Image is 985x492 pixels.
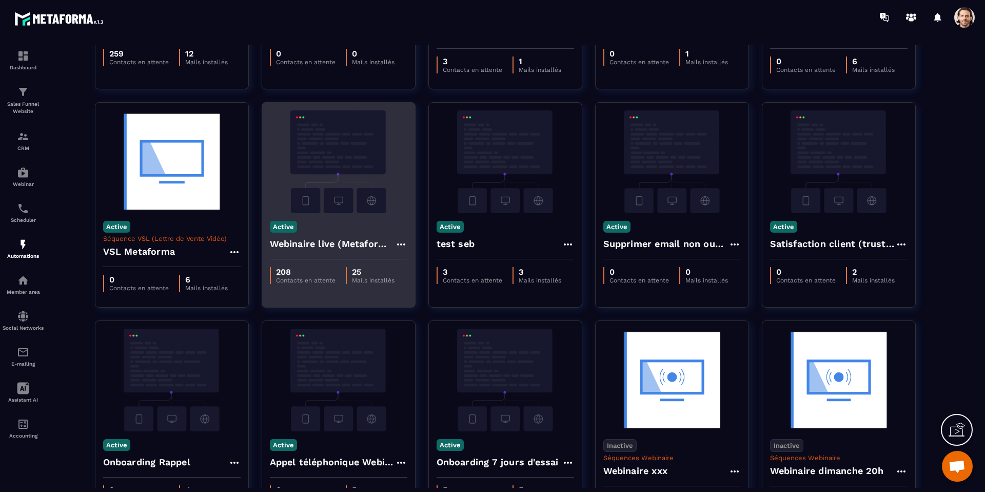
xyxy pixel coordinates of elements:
p: Mails installés [185,285,228,292]
p: Contacts en attente [443,277,502,284]
h4: Onboarding 7 jours d'essai [437,455,559,469]
p: Inactive [603,439,637,452]
p: 0 [609,267,669,277]
img: social-network [17,310,29,323]
p: Contacts en attente [609,277,669,284]
p: Séquence VSL (Lettre de Vente Vidéo) [103,235,241,242]
a: emailemailE-mailing [3,338,44,374]
p: Mails installés [519,66,561,73]
img: automations [17,166,29,179]
h4: VSL Metaforma [103,244,175,259]
p: Mails installés [352,59,395,66]
a: formationformationCRM [3,123,44,159]
p: E-mailing [3,361,44,367]
img: automations [17,238,29,251]
h4: Satisfaction client (trustpilot) [770,237,895,251]
a: schedulerschedulerScheduler [3,195,44,231]
p: 0 [685,267,728,277]
h4: Webinaire live (Metaforma) [270,237,395,251]
p: Contacts en attente [276,277,336,284]
p: 3 [443,267,502,277]
img: automations [17,274,29,287]
img: automation-background [103,329,241,431]
p: 3 [443,56,502,66]
p: CRM [3,145,44,151]
p: 6 [185,275,228,285]
p: Active [437,221,464,233]
p: Active [603,221,631,233]
p: Contacts en attente [109,59,169,66]
p: Mails installés [685,59,728,66]
p: 0 [609,49,669,59]
h4: Webinaire dimanche 20h [770,464,883,478]
p: Sales Funnel Website [3,101,44,115]
img: automation-background [270,110,407,213]
a: formationformationDashboard [3,42,44,78]
img: automation-background [770,329,908,431]
p: Séquences Webinaire [770,454,908,462]
a: Assistant AI [3,374,44,410]
p: Contacts en attente [276,59,336,66]
p: Active [770,221,797,233]
img: scheduler [17,202,29,215]
a: social-networksocial-networkSocial Networks [3,302,44,338]
p: 2 [852,267,895,277]
a: accountantaccountantAccounting [3,410,44,446]
p: Active [103,439,130,451]
p: Webinar [3,181,44,187]
h4: Supprimer email non ouvert apres 60 jours [603,237,728,251]
p: Contacts en attente [776,66,836,73]
p: Assistant AI [3,397,44,403]
p: Social Networks [3,325,44,331]
p: Inactive [770,439,803,452]
p: Dashboard [3,65,44,70]
p: Contacts en attente [109,285,169,292]
p: Contacts en attente [609,59,669,66]
p: 6 [852,56,895,66]
p: Séquences Webinaire [603,454,741,462]
img: automation-background [603,110,741,213]
p: 0 [776,56,836,66]
img: automation-background [103,110,241,213]
p: 25 [352,267,395,277]
p: Mails installés [519,277,561,284]
img: logo [14,9,107,28]
p: 208 [276,267,336,277]
p: Active [270,439,297,451]
img: automation-background [770,110,908,213]
p: Contacts en attente [443,66,502,73]
img: automation-background [603,329,741,431]
img: formation [17,86,29,98]
img: formation [17,50,29,62]
p: Mails installés [852,66,895,73]
img: formation [17,130,29,143]
p: Active [437,439,464,451]
h4: Appel téléphonique Webinaire live [270,455,395,469]
p: 259 [109,49,169,59]
p: Member area [3,289,44,295]
p: Automations [3,253,44,259]
p: Accounting [3,433,44,439]
h4: Webinaire xxx [603,464,668,478]
p: 3 [519,267,561,277]
img: automation-background [270,329,407,431]
img: automation-background [437,110,574,213]
p: Active [103,221,130,233]
p: 0 [352,49,395,59]
p: 1 [685,49,728,59]
p: Mails installés [352,277,395,284]
a: formationformationSales Funnel Website [3,78,44,123]
h4: test seb [437,237,475,251]
p: 0 [109,275,169,285]
p: Contacts en attente [776,277,836,284]
p: 12 [185,49,228,59]
a: automationsautomationsWebinar [3,159,44,195]
h4: Onboarding Rappel [103,455,190,469]
p: Active [270,221,297,233]
p: 0 [276,49,336,59]
div: Ouvrir le chat [942,451,973,482]
p: Mails installés [685,277,728,284]
img: automation-background [437,329,574,431]
p: Mails installés [852,277,895,284]
p: Scheduler [3,217,44,223]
